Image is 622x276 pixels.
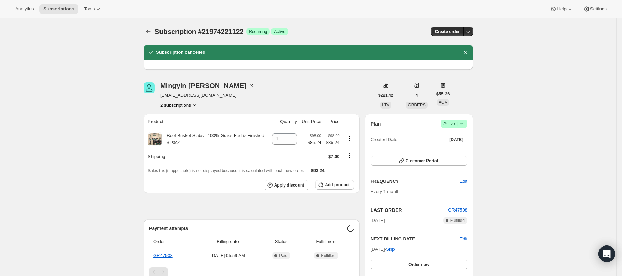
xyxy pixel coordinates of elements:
[371,235,460,242] h2: NEXT BILLING DATE
[579,4,611,14] button: Settings
[546,4,577,14] button: Help
[149,234,194,249] th: Order
[321,253,335,258] span: Fulfilled
[153,253,173,258] a: GR47508
[148,168,304,173] span: Sales tax (if applicable) is not displayed because it is calculated with each new order.
[448,207,467,214] button: GR47508
[196,238,260,245] span: Billing date
[328,154,340,159] span: $7.00
[371,260,467,269] button: Order now
[371,120,381,127] h2: Plan
[445,135,467,145] button: [DATE]
[144,114,269,129] th: Product
[264,238,299,245] span: Status
[325,182,349,188] span: Add product
[144,149,269,164] th: Shipping
[460,235,467,242] button: Edit
[299,114,323,129] th: Unit Price
[408,262,429,267] span: Order now
[315,180,354,190] button: Add product
[162,132,264,146] div: Beef Brisket Slabs - 100% Grass-Fed & Finished
[456,176,472,187] button: Edit
[443,120,465,127] span: Active
[274,29,285,34] span: Active
[371,207,448,214] h2: LAST ORDER
[323,114,342,129] th: Price
[439,100,447,105] span: AOV
[155,28,243,35] span: Subscription #21974221122
[156,49,207,56] h2: Subscription cancelled.
[408,103,425,107] span: ORDERS
[371,156,467,166] button: Customer Portal
[371,247,395,252] span: [DATE] ·
[279,253,287,258] span: Paid
[160,92,255,99] span: [EMAIL_ADDRESS][DOMAIN_NAME]
[39,4,78,14] button: Subscriptions
[15,6,34,12] span: Analytics
[450,218,465,223] span: Fulfilled
[371,189,400,194] span: Every 1 month
[269,114,299,129] th: Quantity
[378,93,393,98] span: $221.42
[371,217,385,224] span: [DATE]
[196,252,260,259] span: [DATE] · 05:59 AM
[160,102,198,109] button: Product actions
[344,152,355,159] button: Shipping actions
[160,82,255,89] div: Mingyin [PERSON_NAME]
[274,182,304,188] span: Apply discount
[311,168,325,173] span: $93.24
[374,90,397,100] button: $221.42
[310,133,321,138] small: $98.00
[80,4,106,14] button: Tools
[308,139,321,146] span: $86.24
[412,90,422,100] button: 4
[557,6,566,12] span: Help
[167,140,180,145] small: 3 Pack
[457,121,458,127] span: |
[328,133,339,138] small: $98.00
[382,103,389,107] span: LTV
[144,82,155,93] span: Mingyin Qi
[436,90,450,97] span: $55.36
[590,6,607,12] span: Settings
[371,178,460,185] h2: FREQUENCY
[265,180,309,190] button: Apply discount
[406,158,438,164] span: Customer Portal
[148,132,162,146] img: product img
[144,27,153,36] button: Subscriptions
[382,244,399,255] button: Skip
[448,207,467,213] a: GR47508
[43,6,74,12] span: Subscriptions
[326,139,340,146] span: $86.24
[84,6,95,12] span: Tools
[598,245,615,262] div: Open Intercom Messenger
[344,135,355,142] button: Product actions
[149,225,347,232] h2: Payment attempts
[449,137,463,143] span: [DATE]
[460,178,467,185] span: Edit
[416,93,418,98] span: 4
[371,136,397,143] span: Created Date
[431,27,464,36] button: Create order
[249,29,267,34] span: Recurring
[435,29,460,34] span: Create order
[460,48,470,57] button: Dismiss notification
[11,4,38,14] button: Analytics
[303,238,349,245] span: Fulfillment
[386,246,395,253] span: Skip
